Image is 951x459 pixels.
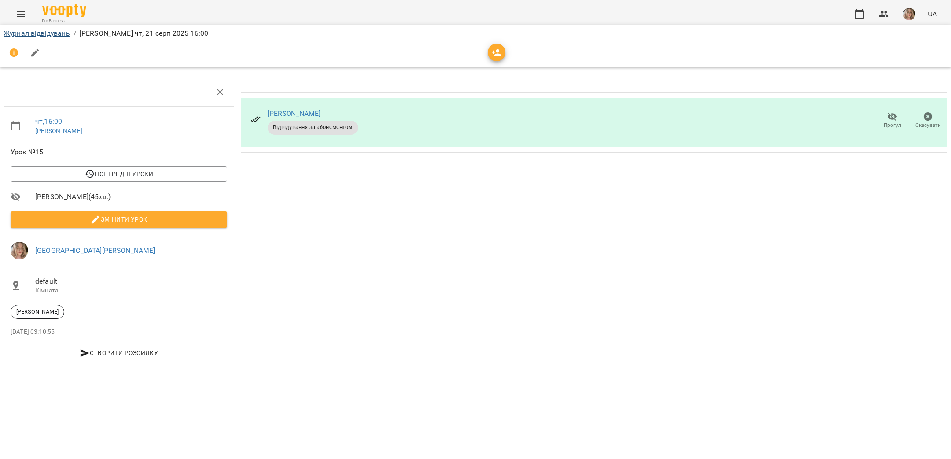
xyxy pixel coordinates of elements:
[35,117,62,126] a: чт , 16:00
[11,305,64,319] div: [PERSON_NAME]
[14,348,224,358] span: Створити розсилку
[74,28,76,39] li: /
[11,345,227,361] button: Створити розсилку
[11,166,227,182] button: Попередні уроки
[18,214,220,225] span: Змінити урок
[42,4,86,17] img: Voopty Logo
[11,4,32,25] button: Menu
[18,169,220,179] span: Попередні уроки
[11,328,227,337] p: [DATE] 03:10:55
[903,8,915,20] img: 96e0e92443e67f284b11d2ea48a6c5b1.jpg
[874,108,910,133] button: Прогул
[910,108,946,133] button: Скасувати
[4,28,947,39] nav: breadcrumb
[35,246,155,255] a: [GEOGRAPHIC_DATA][PERSON_NAME]
[268,109,321,118] a: [PERSON_NAME]
[80,28,208,39] p: [PERSON_NAME] чт, 21 серп 2025 16:00
[35,127,82,134] a: [PERSON_NAME]
[11,211,227,227] button: Змінити урок
[35,192,227,202] span: [PERSON_NAME] ( 45 хв. )
[11,242,28,259] img: 96e0e92443e67f284b11d2ea48a6c5b1.jpg
[11,147,227,157] span: Урок №15
[268,123,358,131] span: Відвідування за абонементом
[42,18,86,24] span: For Business
[4,29,70,37] a: Журнал відвідувань
[11,308,64,316] span: [PERSON_NAME]
[928,9,937,19] span: UA
[35,286,227,295] p: Кімната
[915,122,941,129] span: Скасувати
[924,6,940,22] button: UA
[35,276,227,287] span: default
[884,122,901,129] span: Прогул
